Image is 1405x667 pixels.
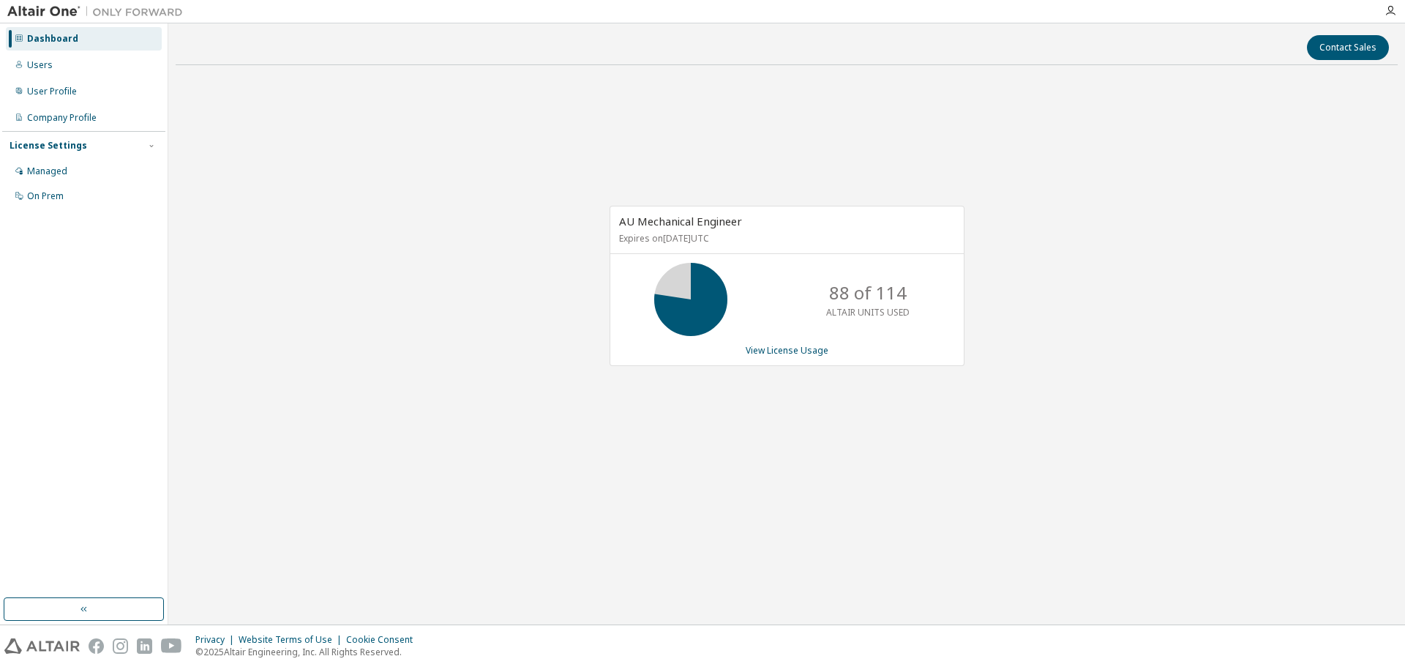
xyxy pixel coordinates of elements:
button: Contact Sales [1307,35,1389,60]
img: altair_logo.svg [4,638,80,654]
div: Privacy [195,634,239,646]
div: License Settings [10,140,87,152]
div: Managed [27,165,67,177]
img: youtube.svg [161,638,182,654]
a: View License Usage [746,344,828,357]
img: linkedin.svg [137,638,152,654]
img: instagram.svg [113,638,128,654]
p: Expires on [DATE] UTC [619,232,951,245]
div: Users [27,59,53,71]
img: Altair One [7,4,190,19]
span: AU Mechanical Engineer [619,214,742,228]
div: Company Profile [27,112,97,124]
img: facebook.svg [89,638,104,654]
p: 88 of 114 [829,280,907,305]
div: Website Terms of Use [239,634,346,646]
div: User Profile [27,86,77,97]
div: Dashboard [27,33,78,45]
div: On Prem [27,190,64,202]
p: ALTAIR UNITS USED [826,306,910,318]
div: Cookie Consent [346,634,421,646]
p: © 2025 Altair Engineering, Inc. All Rights Reserved. [195,646,421,658]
